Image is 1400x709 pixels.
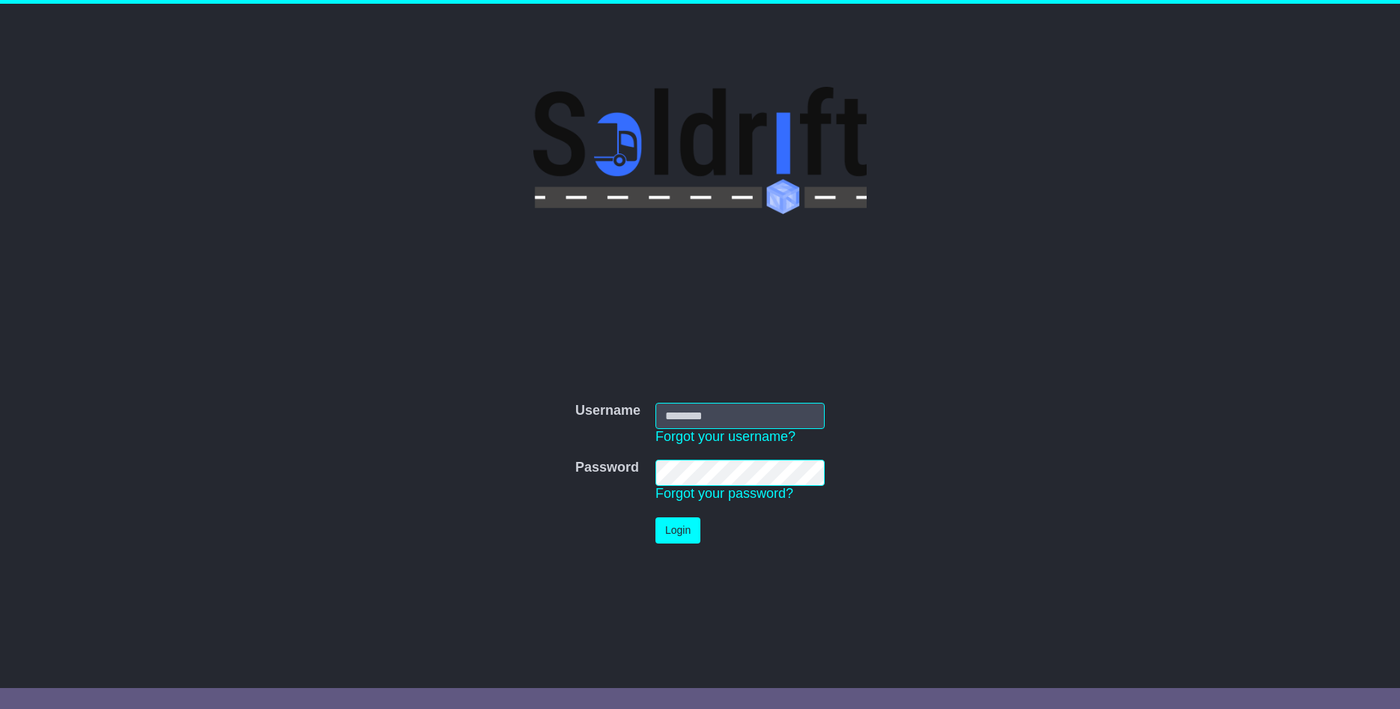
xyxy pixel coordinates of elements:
a: Forgot your username? [655,429,796,444]
a: Forgot your password? [655,486,793,501]
button: Login [655,517,700,544]
label: Username [575,403,640,419]
label: Password [575,460,639,476]
img: Soldrift Pty Ltd [533,87,867,214]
